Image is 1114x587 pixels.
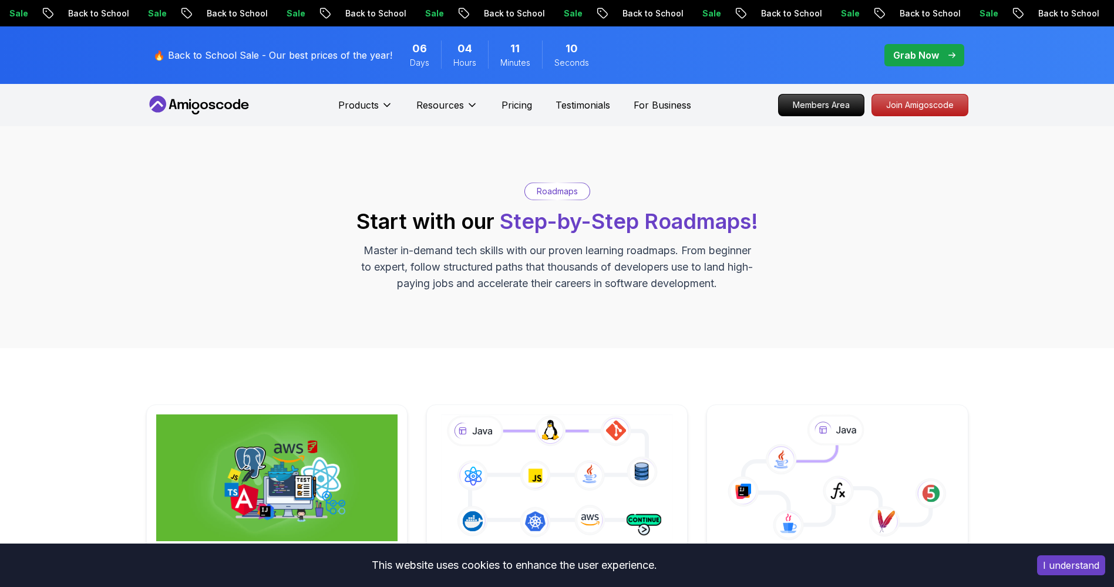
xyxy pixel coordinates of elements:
p: Join Amigoscode [872,95,968,116]
span: Hours [453,57,476,69]
span: Step-by-Step Roadmaps! [500,208,758,234]
button: Resources [416,98,478,122]
span: 10 Seconds [566,41,578,57]
a: Join Amigoscode [871,94,968,116]
p: Back to School [889,8,969,19]
p: Resources [416,98,464,112]
p: Back to School [473,8,553,19]
p: Sale [137,8,175,19]
a: Pricing [502,98,532,112]
a: Members Area [778,94,864,116]
p: Back to School [1028,8,1108,19]
p: Sale [969,8,1007,19]
span: Days [410,57,429,69]
div: This website uses cookies to enhance the user experience. [9,552,1019,578]
p: Back to School [335,8,415,19]
p: Sale [692,8,729,19]
p: Back to School [58,8,137,19]
button: Products [338,98,393,122]
h2: Start with our [356,210,758,233]
span: 4 Hours [457,41,472,57]
span: Seconds [554,57,589,69]
p: Back to School [612,8,692,19]
p: Master in-demand tech skills with our proven learning roadmaps. From beginner to expert, follow s... [360,242,755,292]
span: Minutes [500,57,530,69]
p: Sale [276,8,314,19]
p: Sale [830,8,868,19]
p: Products [338,98,379,112]
p: 🔥 Back to School Sale - Our best prices of the year! [153,48,392,62]
span: 6 Days [412,41,427,57]
p: Members Area [779,95,864,116]
p: Back to School [750,8,830,19]
a: Testimonials [556,98,610,112]
a: For Business [634,98,691,112]
p: Back to School [196,8,276,19]
button: Accept cookies [1037,555,1105,575]
span: 11 Minutes [510,41,520,57]
p: Grab Now [893,48,939,62]
p: Sale [553,8,591,19]
p: Roadmaps [537,185,578,197]
p: Sale [415,8,452,19]
img: Full Stack Professional v2 [156,414,398,541]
